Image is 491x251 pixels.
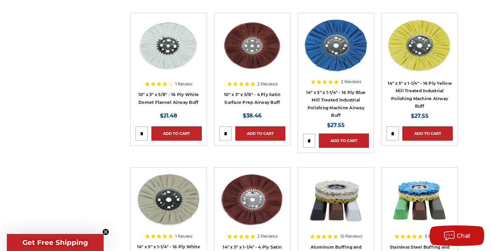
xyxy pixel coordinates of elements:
button: Close teaser [102,229,109,235]
img: 14 inch untreated white airway buffing wheel [135,172,202,227]
span: Chat [457,233,471,239]
a: Add to Cart [402,126,452,141]
img: 8 inch airway buffing wheel and compound kit for aluminum [303,172,369,227]
img: 14 inch blue mill treated polishing machine airway buffing wheel [303,18,369,73]
img: 10 inch satin surface prep airway buffing wheel [219,18,285,73]
a: Add to Cart [151,126,202,141]
img: 14 inch satin surface prep airway buffing wheel [219,172,285,227]
div: Get Free ShippingClose teaser [7,234,104,251]
a: 14 inch yellow mill treated Polishing Machine Airway Buff [386,18,452,105]
a: Add to Cart [319,134,369,148]
span: $27.55 [411,113,429,119]
img: 14 inch yellow mill treated Polishing Machine Airway Buff [386,18,452,73]
a: 10 inch satin surface prep airway buffing wheel [219,18,285,105]
a: 10 inch airway polishing wheel white domet flannel [135,18,202,105]
span: $27.55 [327,122,345,128]
img: 8 inch airway buffing wheel and compound kit for stainless steel [386,172,452,227]
span: Get Free Shipping [23,238,88,247]
span: $21.48 [160,112,177,119]
a: 14 inch blue mill treated polishing machine airway buffing wheel [303,18,369,105]
a: Add to Cart [235,126,285,141]
span: $38.46 [243,112,262,119]
img: 10 inch airway polishing wheel white domet flannel [135,18,202,73]
button: Chat [430,225,484,246]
